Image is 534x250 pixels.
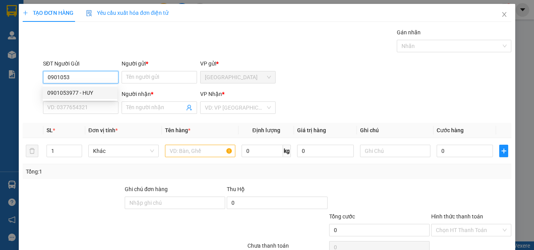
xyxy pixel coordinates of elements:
span: Đơn vị tính [88,127,118,133]
input: Ghi chú đơn hàng [125,197,225,209]
button: delete [26,145,38,157]
span: Nhận: [91,7,110,16]
span: Gửi: [7,7,19,15]
span: close [501,11,507,18]
div: Người nhận [122,90,197,98]
span: TẠO ĐƠN HÀNG [23,10,73,16]
button: plus [499,145,508,157]
div: SĐT Người Gửi [43,59,118,68]
span: Tên hàng [165,127,190,133]
div: 0901053977 - HUY [43,87,117,99]
th: Ghi chú [357,123,434,138]
div: 0901053977 - HUY [47,89,113,97]
span: SL [47,127,53,133]
div: 0905574694 [7,34,86,44]
span: VP Nhận [200,91,222,97]
span: Yêu cầu xuất hóa đơn điện tử [86,10,168,16]
span: Đã thu : [6,50,30,58]
label: Hình thức thanh toán [431,213,483,220]
span: Thu Hộ [227,186,245,192]
span: Giá trị hàng [297,127,326,133]
span: Định lượng [252,127,280,133]
div: Diễm [91,16,146,25]
input: 0 [297,145,353,157]
div: Người gửi [122,59,197,68]
div: Tổng: 1 [26,167,207,176]
div: VP gửi [200,59,276,68]
span: plus [500,148,508,154]
input: VD: Bàn, Ghế [165,145,235,157]
div: [GEOGRAPHIC_DATA] [7,7,86,24]
label: Ghi chú đơn hàng [125,186,168,192]
label: Gán nhãn [397,29,421,35]
div: Quận 5 [91,7,146,16]
div: 0919652030 [91,25,146,36]
button: Close [493,4,515,26]
span: kg [283,145,291,157]
div: duyên [7,24,86,34]
input: Ghi Chú [360,145,430,157]
div: 40.000 [6,49,87,59]
span: plus [23,10,28,16]
span: Khác [93,145,154,157]
span: Cước hàng [437,127,464,133]
span: Ninh Hòa [205,71,271,83]
span: user-add [186,105,192,111]
img: icon [86,10,92,16]
span: Tổng cước [329,213,355,220]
